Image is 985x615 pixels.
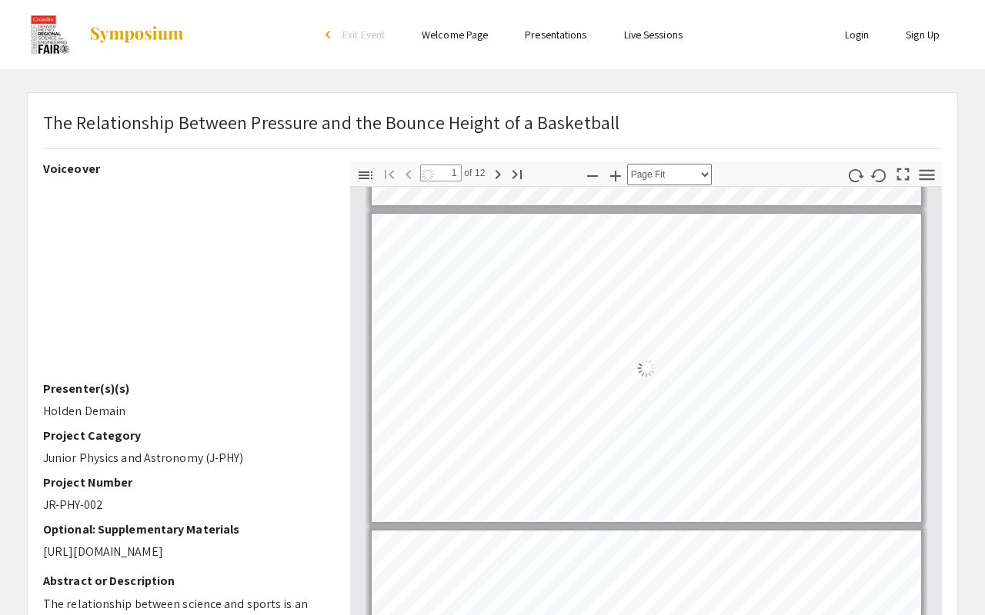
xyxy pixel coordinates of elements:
[43,161,327,176] h2: Voiceover
[43,475,327,490] h2: Project Number
[624,28,683,42] a: Live Sessions
[43,573,327,588] h2: Abstract or Description
[12,546,65,603] iframe: Chat
[866,164,893,186] button: Rotate Counterclockwise
[352,164,379,186] button: Toggle Sidebar
[372,214,921,522] div: Loading…
[376,162,402,184] button: Go to First Page
[43,449,327,467] p: Junior Physics and Astronomy (J-PHY)
[462,165,486,181] span: of 12
[88,25,185,44] img: Symposium by ForagerOne
[906,28,940,42] a: Sign Up
[603,164,629,186] button: Zoom In
[43,108,619,136] p: The Relationship Between Pressure and the Bounce Height of a Basketball
[342,28,385,42] span: Exit Event
[504,162,530,184] button: Go to Last Page
[627,164,712,185] select: Zoom
[396,162,422,184] button: Previous Page
[43,402,327,421] p: Holden Demain
[843,164,869,186] button: Rotate Clockwise
[365,207,928,529] div: Page 3
[890,161,917,184] button: Switch to Presentation Mode
[326,30,335,39] div: arrow_back_ios
[43,522,327,537] h2: Optional: Supplementary Materials
[579,164,606,186] button: Zoom Out
[43,381,327,396] h2: Presenter(s)(s)
[27,15,185,54] a: CoorsTek Denver Metro Regional Science and Engineering Fair
[43,543,327,561] p: [URL][DOMAIN_NAME]
[43,182,327,381] iframe: Denver Metro Science Fair Video
[525,28,586,42] a: Presentations
[43,496,327,514] p: JR-PHY-002
[845,28,870,42] a: Login
[27,15,73,54] img: CoorsTek Denver Metro Regional Science and Engineering Fair
[420,165,462,181] input: Page
[485,162,511,184] button: Next Page
[422,28,488,42] a: Welcome Page
[43,428,327,443] h2: Project Category
[914,164,940,186] button: Tools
